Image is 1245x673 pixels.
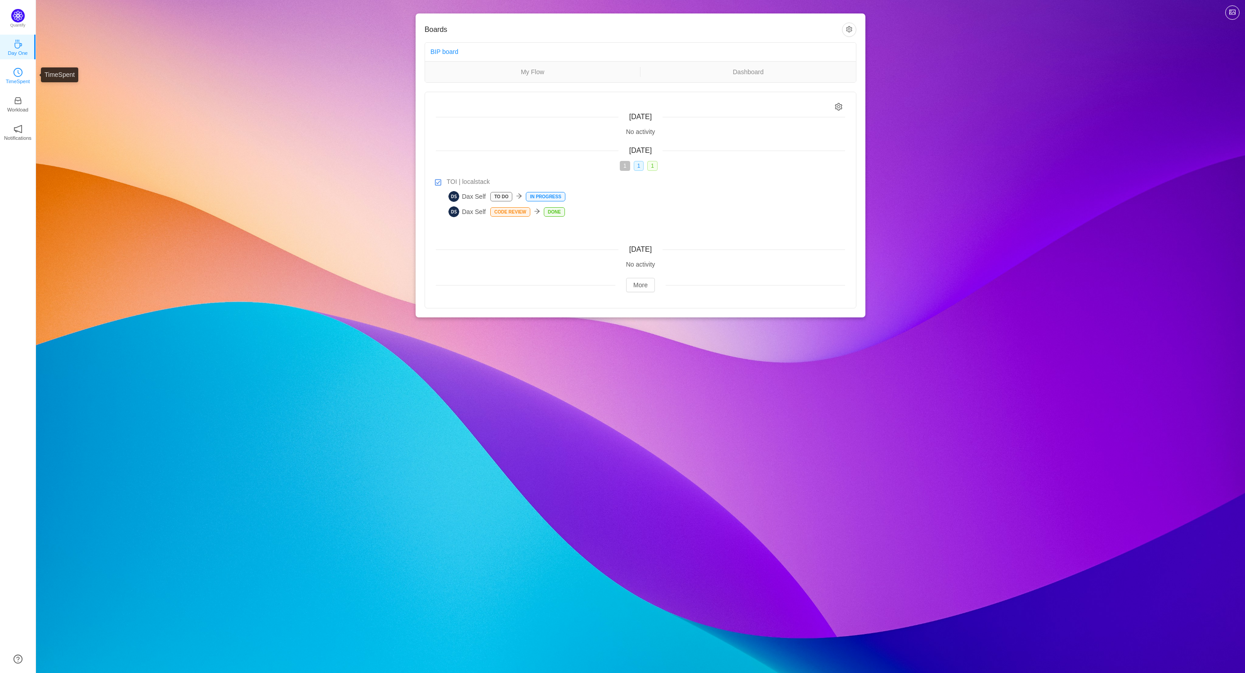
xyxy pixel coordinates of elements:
span: 1 [647,161,658,171]
p: TimeSpent [6,77,30,85]
button: More [626,278,655,292]
a: icon: inboxWorkload [13,99,22,108]
a: icon: notificationNotifications [13,127,22,136]
i: icon: arrow-right [516,193,522,199]
span: 1 [620,161,630,171]
span: 1 [634,161,644,171]
p: Done [544,208,564,216]
p: In Progress [526,192,564,201]
p: Notifications [4,134,31,142]
a: BIP board [430,48,458,55]
h3: Boards [425,25,842,34]
a: Dashboard [640,67,856,77]
i: icon: inbox [13,96,22,105]
img: DS [448,206,459,217]
div: No activity [436,260,845,269]
i: icon: setting [835,103,842,111]
a: icon: question-circle [13,655,22,664]
a: icon: coffeeDay One [13,42,22,51]
i: icon: arrow-right [534,208,540,214]
button: icon: setting [842,22,856,37]
span: [DATE] [629,245,652,253]
a: My Flow [425,67,640,77]
p: To Do [491,192,512,201]
p: Quantify [10,22,26,29]
div: No activity [436,127,845,137]
a: TOI | localstack [447,177,845,187]
img: Quantify [11,9,25,22]
i: icon: coffee [13,40,22,49]
p: Workload [7,106,28,114]
span: [DATE] [629,113,652,120]
button: icon: picture [1225,5,1240,20]
span: Dax Self [448,206,486,217]
span: Dax Self [448,191,486,202]
a: icon: clock-circleTimeSpent [13,71,22,80]
span: [DATE] [629,147,652,154]
span: TOI | localstack [447,177,490,187]
img: DS [448,191,459,202]
i: icon: clock-circle [13,68,22,77]
p: Day One [8,49,27,57]
i: icon: notification [13,125,22,134]
p: code review [491,208,530,216]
